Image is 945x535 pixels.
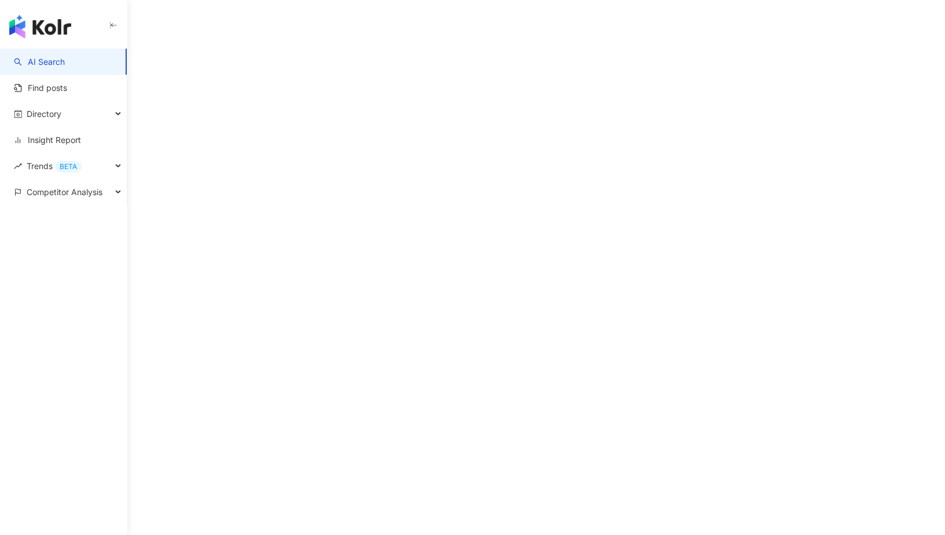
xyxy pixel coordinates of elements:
span: Directory [27,101,61,127]
a: searchAI Search [14,56,65,68]
div: BETA [55,161,82,173]
span: Competitor Analysis [27,179,102,205]
span: rise [14,162,22,170]
img: logo [9,15,71,38]
span: Trends [27,153,82,179]
a: Insight Report [14,134,81,146]
a: Find posts [14,82,67,94]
